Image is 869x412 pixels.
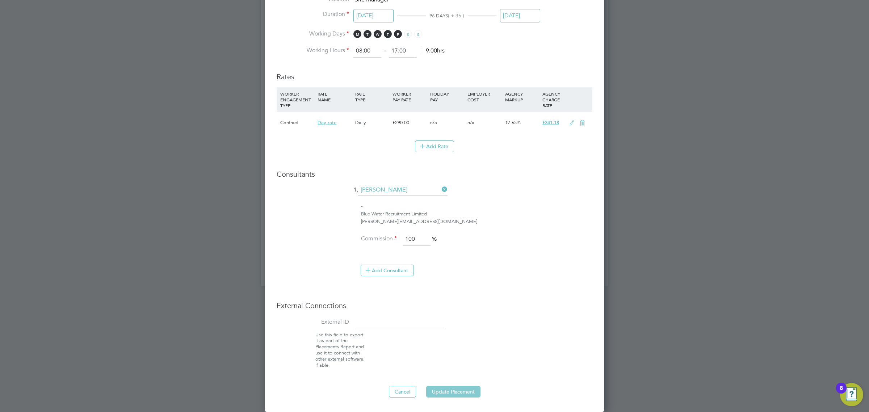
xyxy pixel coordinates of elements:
[415,140,454,152] button: Add Rate
[394,30,402,38] span: F
[466,87,503,106] div: EMPLOYER COST
[414,30,422,38] span: S
[500,9,540,22] input: Select one
[432,235,437,243] span: %
[364,30,371,38] span: T
[277,169,592,179] h3: Consultants
[316,87,353,106] div: RATE NAME
[277,301,592,310] h3: External Connections
[374,30,382,38] span: W
[361,210,592,218] div: Blue Water Recruitment Limited
[430,119,437,126] span: n/a
[353,45,381,58] input: 08:00
[353,30,361,38] span: M
[404,30,412,38] span: S
[422,47,445,54] span: 9.00hrs
[353,112,391,133] div: Daily
[384,30,392,38] span: T
[361,235,397,243] label: Commission
[353,9,394,22] input: Select one
[277,30,349,38] label: Working Days
[353,87,391,106] div: RATE TYPE
[429,13,448,19] span: 96 DAYS
[277,65,592,81] h3: Rates
[840,383,863,406] button: Open Resource Center, 8 new notifications
[383,47,387,54] span: ‐
[277,318,349,326] label: External ID
[542,119,559,126] span: £341.18
[426,386,480,398] button: Update Placement
[389,45,417,58] input: 17:00
[389,386,416,398] button: Cancel
[277,185,592,203] li: 1.
[315,332,365,368] span: Use this field to export it as part of the Placements Report and use it to connect with other ext...
[278,112,316,133] div: Contract
[503,87,541,106] div: AGENCY MARKUP
[361,265,414,276] button: Add Consultant
[448,12,464,19] span: ( + 35 )
[428,87,466,106] div: HOLIDAY PAY
[277,47,349,54] label: Working Hours
[361,203,592,210] div: -
[358,185,448,196] input: Search for...
[361,218,592,226] div: [PERSON_NAME][EMAIL_ADDRESS][DOMAIN_NAME]
[278,87,316,112] div: WORKER ENGAGEMENT TYPE
[541,87,566,112] div: AGENCY CHARGE RATE
[318,119,336,126] span: Day rate
[840,388,843,398] div: 8
[391,112,428,133] div: £290.00
[505,119,521,126] span: 17.65%
[391,87,428,106] div: WORKER PAY RATE
[467,119,474,126] span: n/a
[277,10,349,18] label: Duration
